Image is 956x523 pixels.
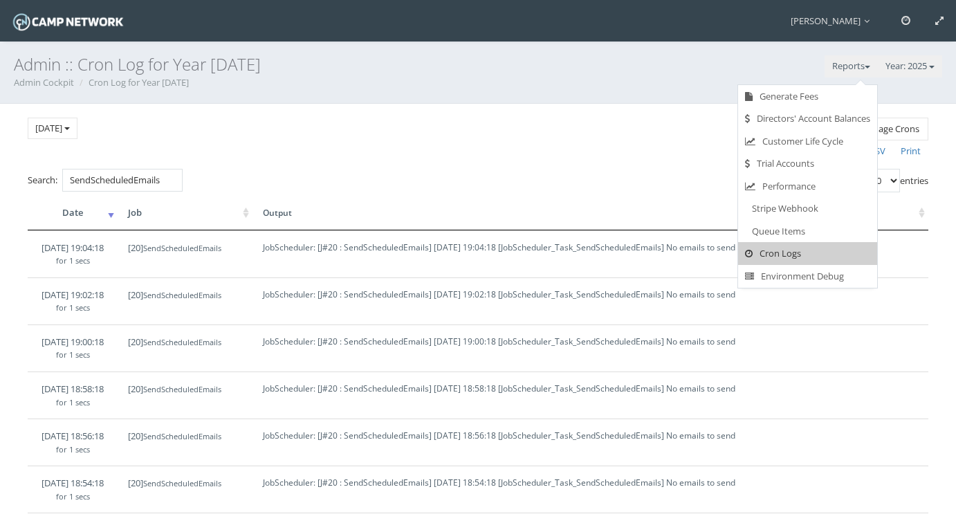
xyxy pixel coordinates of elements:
[10,10,126,34] img: Camp Network
[263,477,735,488] span: JobScheduler: [J#20 : SendScheduledEmails] [DATE] 18:54:18 [JobScheduler_Task_SendScheduledEmails...
[252,196,928,230] th: Output: activate to sort column ascending
[56,397,90,407] small: for 1 secs
[28,419,118,466] td: [DATE] 18:56:18
[118,277,252,324] td: [20]
[791,15,876,27] span: [PERSON_NAME]
[263,241,735,253] span: JobScheduler: [J#20 : SendScheduledEmails] [DATE] 19:04:18 [JobScheduler_Task_SendScheduledEmails...
[62,169,183,192] input: Search:
[737,84,878,288] ul: Reports
[885,59,927,72] span: Year: 2025
[143,384,221,394] small: SendScheduledEmails
[901,145,921,157] span: Print
[851,118,928,140] a: Manage Crons
[118,196,252,230] th: Job: activate to sort column ascending
[738,197,877,220] a: Stripe Webhook
[263,288,735,300] span: JobScheduler: [J#20 : SendScheduledEmails] [DATE] 19:02:18 [JobScheduler_Task_SendScheduledEmails...
[738,220,877,243] a: Queue Items
[738,107,877,130] a: Directors' Account Balances
[861,169,900,192] select: Showentries
[893,140,928,163] a: Print
[56,302,90,313] small: for 1 secs
[14,55,942,73] h3: Admin :: Cron Log for Year [DATE]
[118,230,252,277] td: [20]
[263,336,735,347] span: JobScheduler: [J#20 : SendScheduledEmails] [DATE] 19:00:18 [JobScheduler_Task_SendScheduledEmails...
[118,371,252,419] td: [20]
[143,478,221,488] small: SendScheduledEmails
[28,230,118,277] td: [DATE] 19:04:18
[738,130,877,153] a: Customer Life Cycle
[263,430,735,441] span: JobScheduler: [J#20 : SendScheduledEmails] [DATE] 18:56:18 [JobScheduler_Task_SendScheduledEmails...
[56,255,90,266] small: for 1 secs
[143,337,221,347] small: SendScheduledEmails
[28,466,118,513] td: [DATE] 18:54:18
[28,277,118,324] td: [DATE] 19:02:18
[878,55,942,77] button: Year: 2025
[28,196,118,230] th: Date: activate to sort column ascending
[263,383,735,394] span: JobScheduler: [J#20 : SendScheduledEmails] [DATE] 18:58:18 [JobScheduler_Task_SendScheduledEmails...
[28,324,118,371] td: [DATE] 19:00:18
[14,76,74,89] a: Admin Cockpit
[28,169,183,192] label: Search:
[738,242,877,265] a: Cron Logs
[738,152,877,175] a: Trial Accounts
[143,243,221,253] small: SendScheduledEmails
[738,175,877,198] a: Performance
[825,55,878,77] button: Reports
[118,419,252,466] td: [20]
[118,324,252,371] td: [20]
[143,290,221,300] small: SendScheduledEmails
[56,349,90,360] small: for 1 secs
[56,444,90,455] small: for 1 secs
[28,371,118,419] td: [DATE] 18:58:18
[738,85,877,108] a: Generate Fees
[89,76,189,89] a: Cron Log for Year [DATE]
[838,169,928,192] label: Show entries
[35,122,62,134] span: [DATE]
[56,491,90,502] small: for 1 secs
[143,431,221,441] small: SendScheduledEmails
[118,466,252,513] td: [20]
[28,118,77,140] button: [DATE]
[738,265,877,288] a: Environment Debug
